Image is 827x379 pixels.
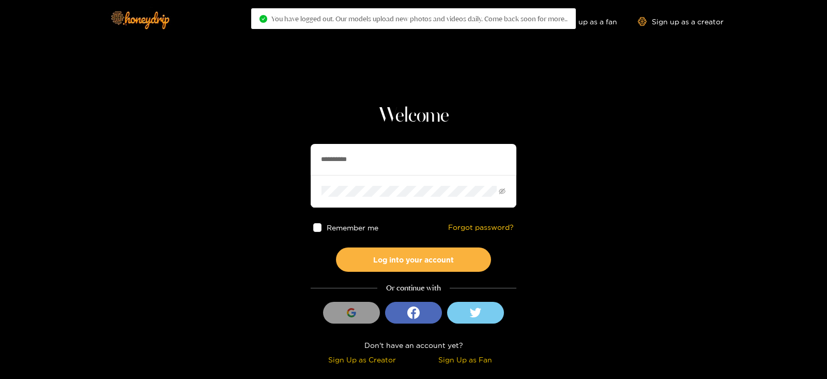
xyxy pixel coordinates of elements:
button: Log into your account [336,247,491,272]
div: Sign Up as Fan [416,354,514,366]
span: eye-invisible [499,188,506,195]
a: Sign up as a fan [546,17,617,26]
a: Sign up as a creator [638,17,724,26]
div: Sign Up as Creator [313,354,411,366]
div: Or continue with [311,282,516,294]
span: check-circle [259,15,267,23]
span: You have logged out. Our models upload new photos and videos daily. Come back soon for more.. [271,14,568,23]
span: Remember me [327,224,379,231]
div: Don't have an account yet? [311,339,516,351]
a: Forgot password? [448,223,514,232]
h1: Welcome [311,104,516,128]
